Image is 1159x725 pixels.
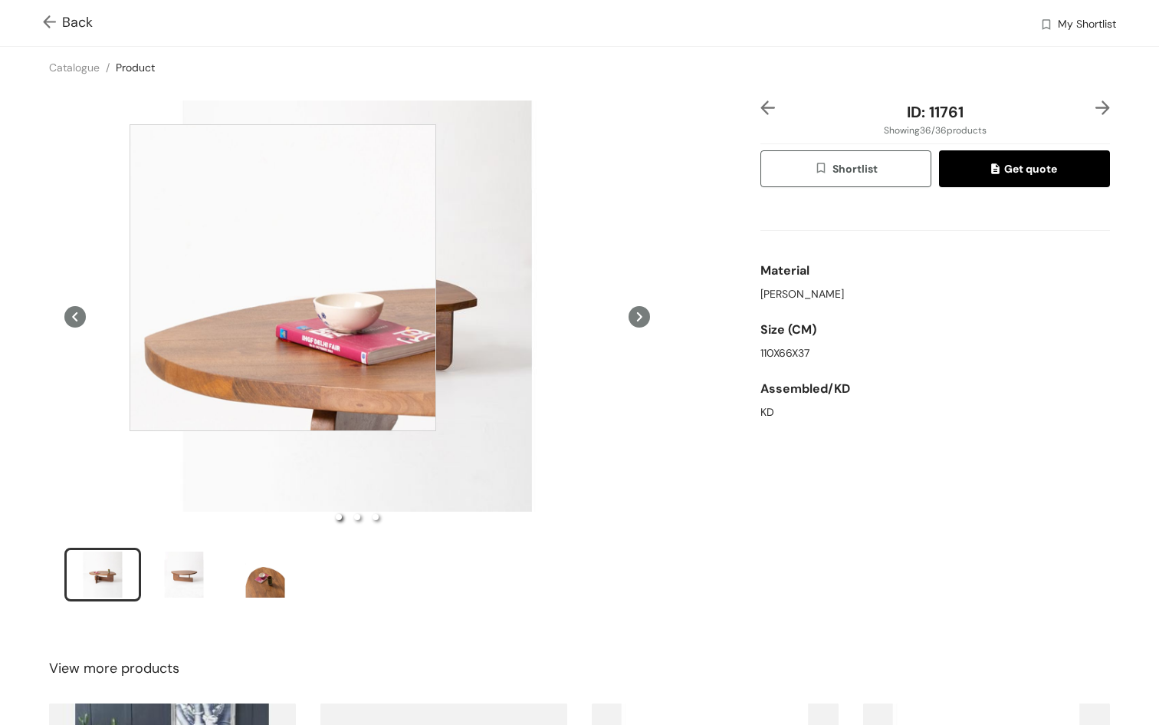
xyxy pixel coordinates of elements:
a: Product [116,61,155,74]
img: quote [991,163,1004,177]
img: wishlist [814,161,832,178]
span: Shortlist [814,160,878,178]
li: slide item 2 [354,514,360,520]
span: View more products [49,658,179,679]
div: KD [760,404,1110,420]
span: Get quote [991,160,1057,177]
div: Material [760,255,1110,286]
span: My Shortlist [1058,16,1116,35]
li: slide item 3 [227,548,304,601]
span: / [106,61,110,74]
span: Back [43,12,93,33]
li: slide item 2 [146,548,222,601]
img: left [760,101,775,115]
img: wishlist [1039,18,1053,34]
div: Size (CM) [760,315,1110,345]
button: quoteGet quote [939,150,1110,187]
span: ID: 11761 [907,102,964,122]
div: [PERSON_NAME] [760,286,1110,302]
li: slide item 1 [336,514,342,520]
span: Showing 36 / 36 products [884,124,987,137]
div: Assembled/KD [760,374,1110,404]
a: Catalogue [49,61,100,74]
li: slide item 3 [373,514,379,520]
img: right [1095,101,1110,115]
div: 110X66X37 [760,345,1110,361]
img: Go back [43,15,62,31]
li: slide item 1 [64,548,141,601]
button: wishlistShortlist [760,150,931,187]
